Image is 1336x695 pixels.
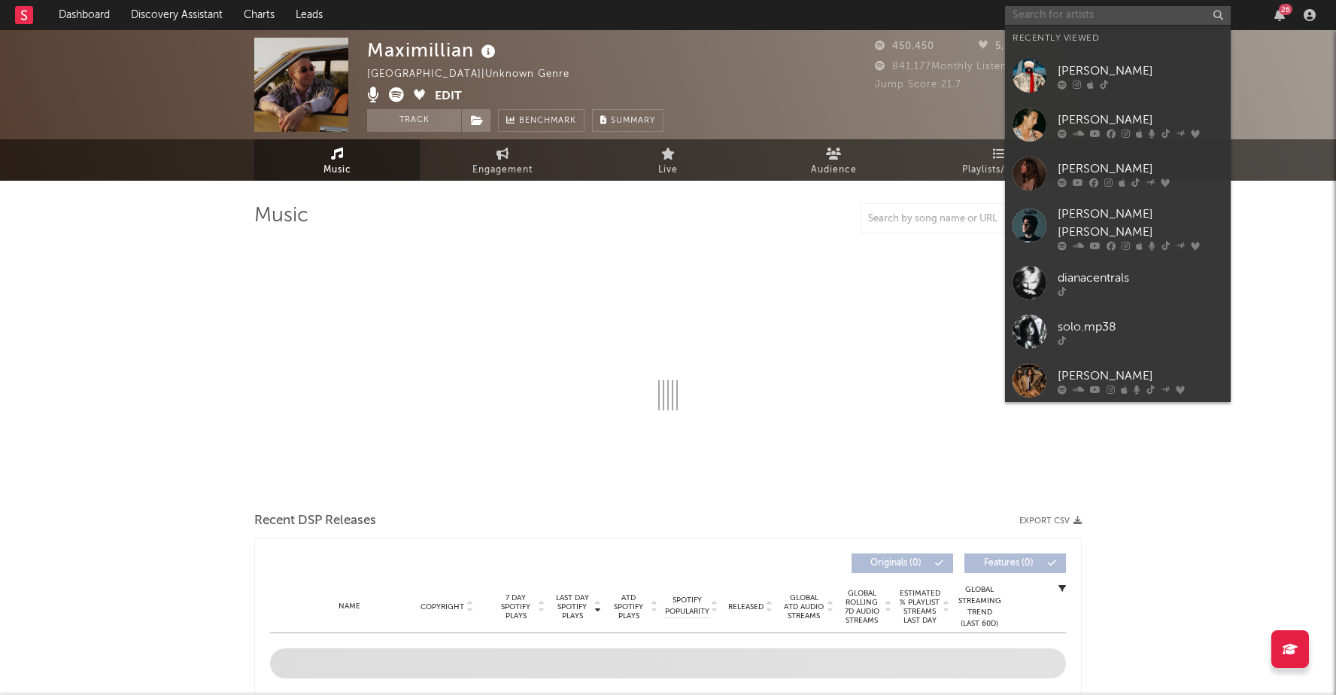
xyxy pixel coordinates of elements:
div: [PERSON_NAME] [1058,62,1223,80]
div: Maximillian [367,38,499,62]
span: Released [728,602,764,611]
span: Copyright [421,602,464,611]
button: Export CSV [1019,517,1082,526]
div: [GEOGRAPHIC_DATA] | Unknown Genre [367,66,587,84]
span: Live [658,161,678,179]
button: Summary [592,109,663,132]
input: Search by song name or URL [861,213,1019,225]
span: Audience [811,161,857,179]
a: dianacentrals [1005,258,1231,307]
span: 450,450 [875,41,934,51]
div: [PERSON_NAME] [PERSON_NAME] [1058,206,1223,242]
span: Global Rolling 7D Audio Streams [841,589,882,625]
span: Last Day Spotify Plays [552,593,592,620]
span: Playlists/Charts [962,161,1037,179]
span: Summary [611,117,655,125]
input: Search for artists [1005,6,1231,25]
div: [PERSON_NAME] [1058,111,1223,129]
div: [PERSON_NAME] [1058,367,1223,385]
button: Features(0) [964,553,1066,573]
a: Audience [751,139,916,181]
div: 26 [1279,4,1292,15]
span: 841,177 Monthly Listeners [875,62,1023,72]
a: [PERSON_NAME] [1005,51,1231,100]
a: Music [254,139,420,181]
span: Estimated % Playlist Streams Last Day [899,589,940,625]
span: Features ( 0 ) [974,559,1043,568]
a: [PERSON_NAME] [1005,100,1231,149]
div: Name [300,601,399,612]
span: Music [323,161,351,179]
span: Global ATD Audio Streams [783,593,824,620]
span: Originals ( 0 ) [861,559,931,568]
div: solo.mp38 [1058,318,1223,336]
button: Track [367,109,461,132]
a: Playlists/Charts [916,139,1082,181]
button: 26 [1274,9,1285,21]
a: Live [585,139,751,181]
span: 7 Day Spotify Plays [496,593,536,620]
button: Originals(0) [852,553,953,573]
span: 5,909 [979,41,1025,51]
a: solo.mp38 [1005,307,1231,356]
span: Recent DSP Releases [254,512,376,530]
div: Recently Viewed [1013,29,1223,47]
a: [PERSON_NAME] [1005,149,1231,198]
a: [PERSON_NAME] [PERSON_NAME] [1005,198,1231,258]
button: Edit [435,87,462,106]
span: ATD Spotify Plays [609,593,648,620]
div: Global Streaming Trend (Last 60D) [957,584,1002,629]
span: Spotify Popularity [665,595,709,617]
span: Engagement [472,161,533,179]
a: [PERSON_NAME] [1005,356,1231,405]
a: Benchmark [498,109,584,132]
div: dianacentrals [1058,269,1223,287]
span: Benchmark [519,112,576,130]
a: Engagement [420,139,585,181]
span: Jump Score: 21.7 [875,80,961,90]
div: [PERSON_NAME] [1058,160,1223,178]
